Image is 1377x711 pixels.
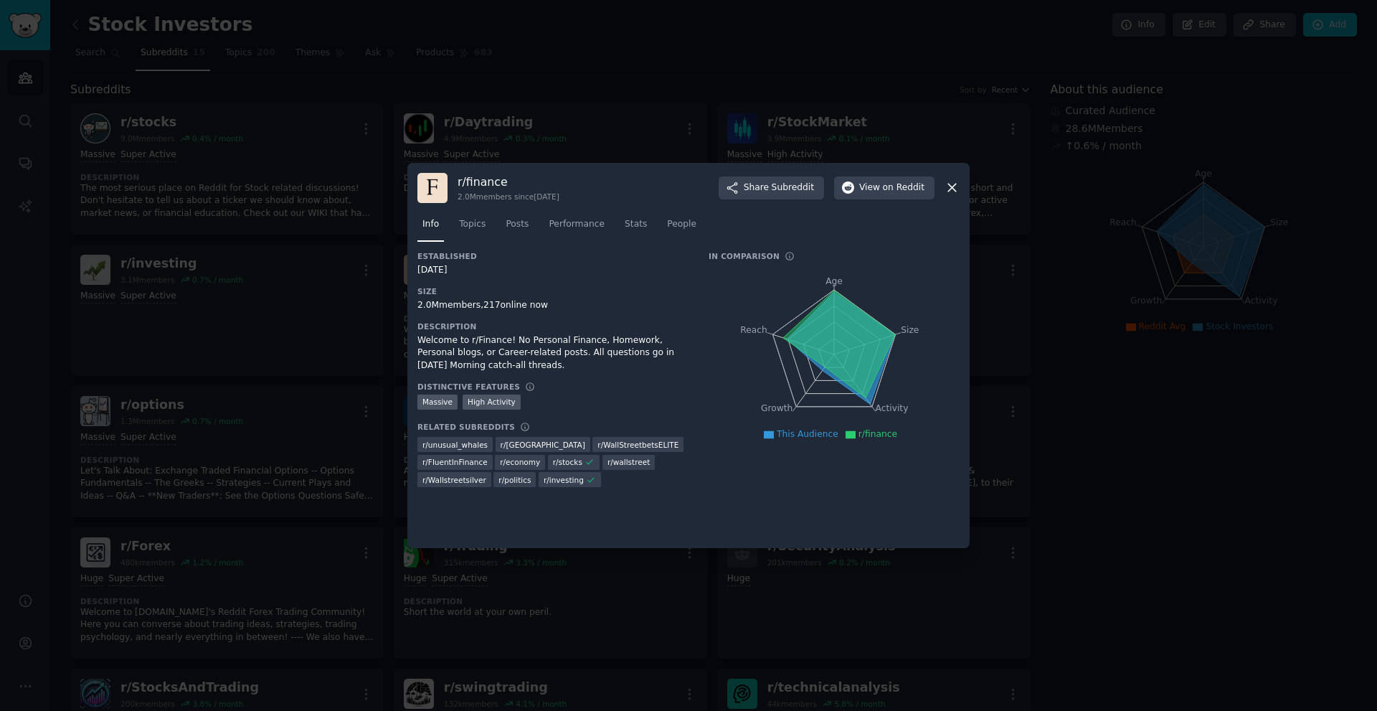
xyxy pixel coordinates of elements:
[549,218,605,231] span: Performance
[719,176,824,199] button: ShareSubreddit
[417,321,688,331] h3: Description
[744,182,814,194] span: Share
[501,440,585,450] span: r/ [GEOGRAPHIC_DATA]
[417,264,688,277] div: [DATE]
[417,299,688,312] div: 2.0M members, 217 online now
[667,218,696,231] span: People
[825,276,843,286] tspan: Age
[620,213,652,243] a: Stats
[544,475,584,485] span: r/ investing
[500,457,540,467] span: r/ economy
[740,324,767,334] tspan: Reach
[544,213,610,243] a: Performance
[417,334,688,372] div: Welcome to r/Finance! No Personal Finance, Homework, Personal blogs, or Career-related posts. All...
[498,475,531,485] span: r/ politics
[422,475,486,485] span: r/ Wallstreetsilver
[417,382,520,392] h3: Distinctive Features
[417,251,688,261] h3: Established
[553,457,582,467] span: r/ stocks
[458,174,559,189] h3: r/ finance
[417,213,444,243] a: Info
[417,422,515,432] h3: Related Subreddits
[501,213,534,243] a: Posts
[625,218,647,231] span: Stats
[597,440,678,450] span: r/ WallStreetbetsELITE
[876,403,909,413] tspan: Activity
[859,182,924,194] span: View
[761,403,792,413] tspan: Growth
[417,173,448,203] img: finance
[417,286,688,296] h3: Size
[459,218,486,231] span: Topics
[834,176,934,199] button: Viewon Reddit
[772,182,814,194] span: Subreddit
[858,429,897,439] span: r/finance
[506,218,529,231] span: Posts
[777,429,838,439] span: This Audience
[709,251,780,261] h3: In Comparison
[422,218,439,231] span: Info
[463,395,521,410] div: High Activity
[662,213,701,243] a: People
[883,182,924,194] span: on Reddit
[607,457,650,467] span: r/ wallstreet
[422,440,488,450] span: r/ unusual_whales
[901,324,919,334] tspan: Size
[454,213,491,243] a: Topics
[458,192,559,202] div: 2.0M members since [DATE]
[422,457,488,467] span: r/ FluentInFinance
[417,395,458,410] div: Massive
